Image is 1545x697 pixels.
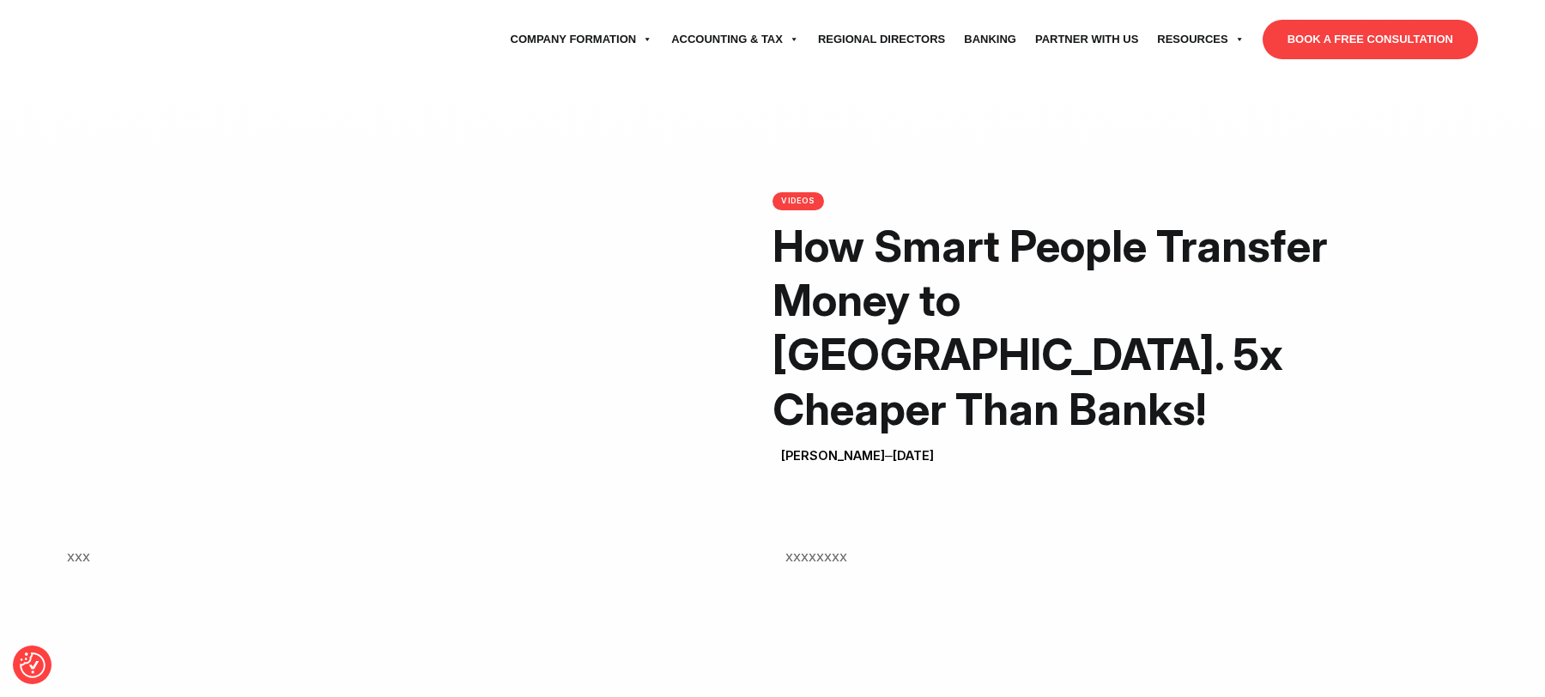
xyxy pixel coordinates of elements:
a: Partner with Us [1026,15,1148,64]
a: videos [772,192,824,210]
img: Revisit consent button [20,652,45,678]
span: [DATE] [893,448,934,463]
button: Consent Preferences [20,652,45,678]
a: Regional Directors [809,15,954,64]
a: Resources [1148,15,1253,64]
a: Banking [954,15,1026,64]
div: – [772,445,934,466]
h1: How Smart People Transfer Money to [GEOGRAPHIC_DATA]. 5x Cheaper Than Banks! [772,219,1390,436]
a: BOOK A FREE CONSULTATION [1263,20,1478,59]
a: Company Formation [501,15,663,64]
a: [PERSON_NAME] [781,448,885,463]
a: Accounting & Tax [662,15,809,64]
img: svg+xml;nitro-empty-id=MTY0OjExNQ==-1;base64,PHN2ZyB2aWV3Qm94PSIwIDAgNzU4IDI1MSIgd2lkdGg9Ijc1OCIg... [67,18,196,61]
p: xxxxxxxx [785,543,1478,569]
p: xxx [67,543,760,569]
